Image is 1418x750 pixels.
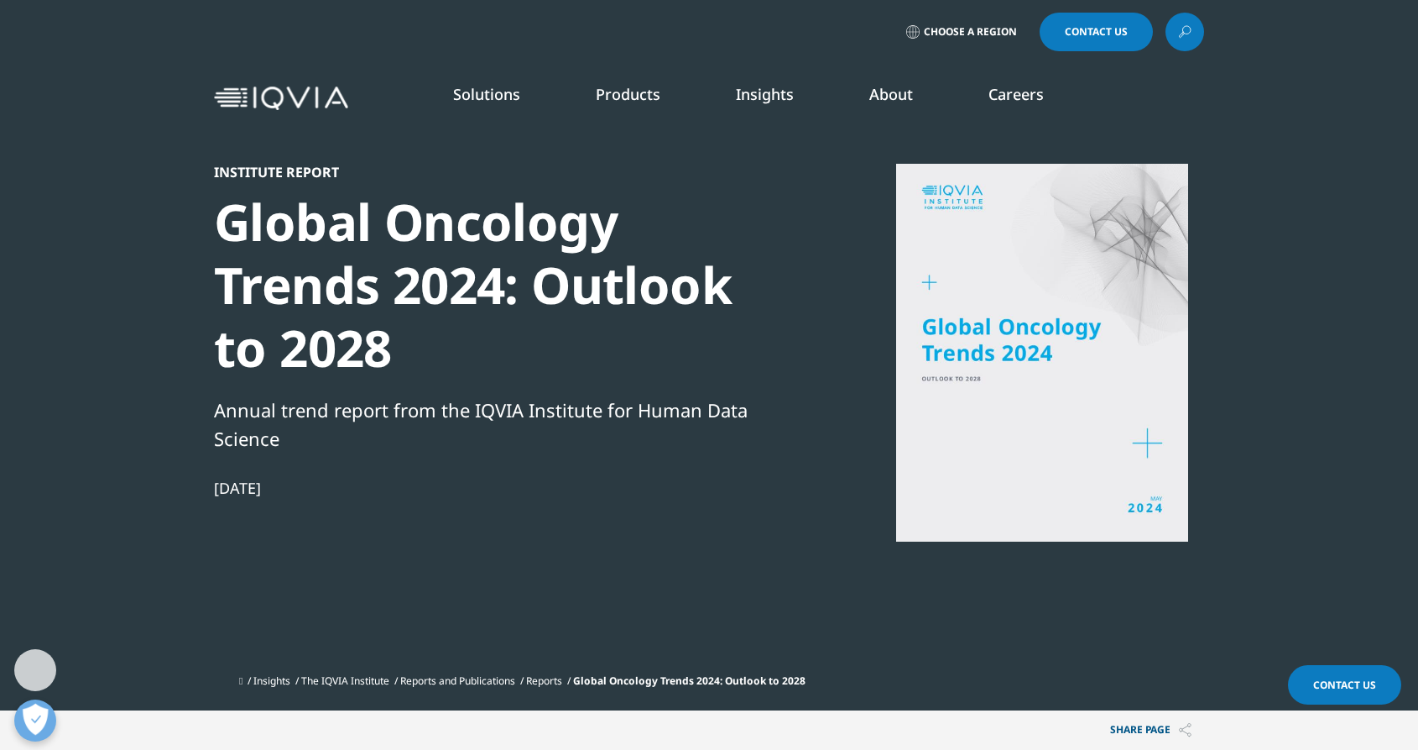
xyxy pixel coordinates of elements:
a: Solutions [453,84,520,104]
a: Contact Us [1288,665,1401,705]
div: Global Oncology Trends 2024: Outlook to 2028 [214,191,790,380]
a: The IQVIA Institute [301,674,389,688]
span: Contact Us [1065,27,1128,37]
a: Reports [526,674,562,688]
img: Share PAGE [1179,723,1191,737]
span: Global Oncology Trends 2024: Outlook to 2028 [573,674,805,688]
div: [DATE] [214,478,790,498]
p: Share PAGE [1097,711,1204,750]
a: Reports and Publications [400,674,515,688]
a: Contact Us [1040,13,1153,51]
a: Careers [988,84,1044,104]
span: Choose a Region [924,25,1017,39]
a: Products [596,84,660,104]
img: IQVIA Healthcare Information Technology and Pharma Clinical Research Company [214,87,348,111]
span: Contact Us [1313,678,1376,692]
a: Insights [253,674,290,688]
button: 개방형 기본 설정 [14,700,56,742]
a: About [869,84,913,104]
div: Institute Report [214,164,790,181]
div: Annual trend report from the IQVIA Institute for Human Data Science [214,396,790,453]
nav: Primary [355,59,1204,138]
a: Insights [736,84,794,104]
button: Share PAGEShare PAGE [1097,711,1204,750]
